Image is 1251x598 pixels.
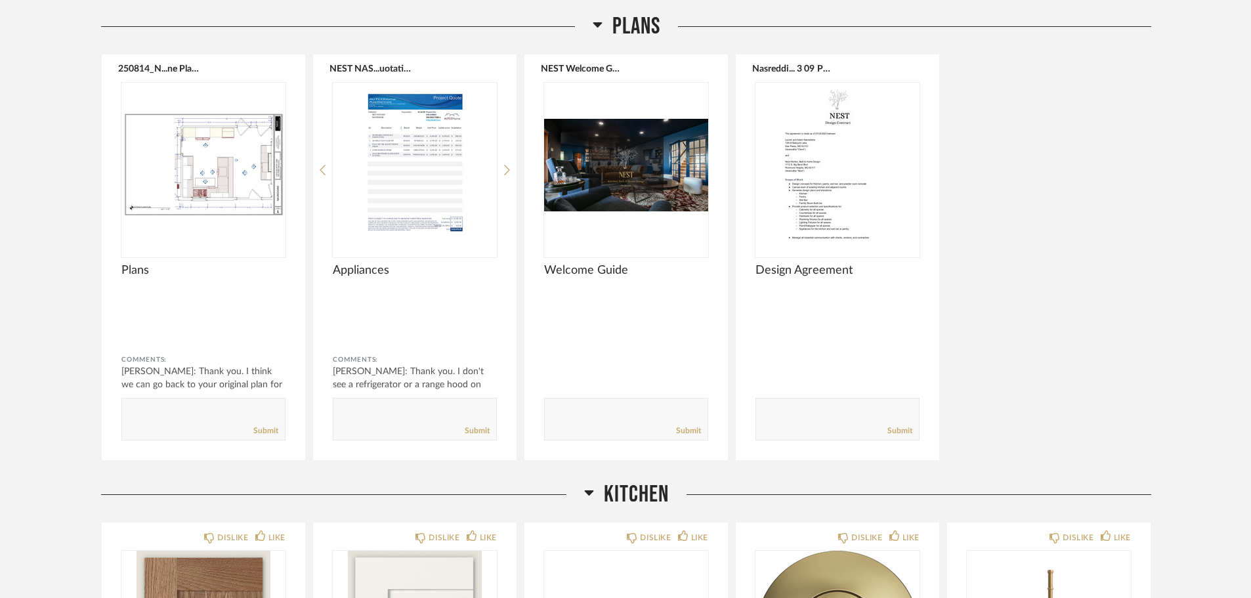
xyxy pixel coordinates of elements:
span: Appliances [333,263,497,278]
div: DISLIKE [851,531,882,544]
div: DISLIKE [217,531,248,544]
div: 0 [755,83,920,247]
a: Submit [676,425,701,437]
div: DISLIKE [640,531,671,544]
button: 250814_N...ne Plans.pdf [118,63,200,74]
div: LIKE [480,531,497,544]
button: NEST NAS...uotation.pdf [329,63,412,74]
button: Nasreddi... 3 09 PM.pdf [752,63,834,74]
div: LIKE [1114,531,1131,544]
div: LIKE [691,531,708,544]
img: undefined [755,83,920,247]
div: 0 [121,83,286,247]
div: [PERSON_NAME]: Thank you. I don't see a refrigerator or a range hood on this e... [333,365,497,404]
span: Design Agreement [755,263,920,278]
a: Submit [887,425,912,437]
div: DISLIKE [429,531,459,544]
a: Submit [253,425,278,437]
span: Welcome Guide [544,263,708,278]
div: LIKE [902,531,920,544]
div: Comments: [333,353,497,366]
div: [PERSON_NAME]: Thank you. I think we can go back to your original plan for pl... [121,365,286,404]
img: undefined [544,83,708,247]
span: Plans [612,12,660,41]
div: DISLIKE [1063,531,1093,544]
div: 0 [333,83,497,247]
button: NEST Welcome Guide.pdf [541,63,623,74]
a: Submit [465,425,490,437]
div: Comments: [121,353,286,366]
img: undefined [121,83,286,247]
span: Kitchen [604,481,669,509]
img: undefined [333,83,497,247]
span: Plans [121,263,286,278]
div: LIKE [268,531,286,544]
div: 0 [544,83,708,247]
